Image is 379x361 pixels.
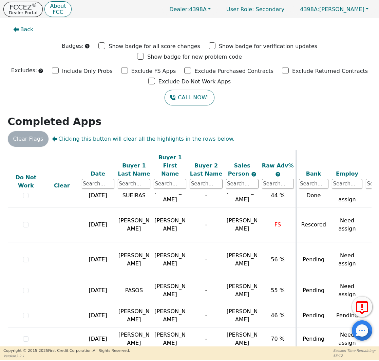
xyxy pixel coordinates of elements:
[152,207,188,242] td: [PERSON_NAME]
[3,354,130,359] p: Version 3.2.1
[296,184,330,207] td: Done
[154,154,186,178] div: Buyer 1 First Name
[220,3,291,16] a: User Role: Secondary
[332,170,362,178] div: Employ
[3,348,130,354] p: Copyright © 2015- 2025 First Credit Corporation.
[188,242,224,277] td: -
[116,327,152,350] td: [PERSON_NAME]
[80,304,116,327] td: [DATE]
[8,22,39,37] button: Back
[118,162,150,178] div: Buyer 1 Last Name
[188,184,224,207] td: -
[219,42,317,51] p: Show badge for verification updates
[220,3,291,16] p: Secondary
[352,297,372,317] button: Report Error to FCC
[152,277,188,304] td: [PERSON_NAME]
[154,179,186,189] input: Search...
[152,327,188,350] td: [PERSON_NAME]
[80,327,116,350] td: [DATE]
[190,179,222,189] input: Search...
[190,162,222,178] div: Buyer 2 Last Name
[262,162,294,169] span: Raw Adv%
[228,162,251,177] span: Sales Person
[188,277,224,304] td: -
[300,6,319,13] span: 4398A:
[50,9,66,15] p: FCC
[62,67,113,75] p: Include Only Probs
[80,207,116,242] td: [DATE]
[271,192,285,199] span: 44 %
[3,2,43,17] button: FCCEZ®Dealer Portal
[332,179,362,189] input: Search...
[300,6,364,13] span: [PERSON_NAME]
[62,42,84,50] p: Badges:
[296,207,330,242] td: Rescored
[11,66,37,75] p: Excludes:
[296,327,330,350] td: Pending
[8,116,102,127] strong: Completed Apps
[333,353,376,358] p: 58:12
[118,179,150,189] input: Search...
[152,184,188,207] td: [PERSON_NAME]
[20,25,34,34] span: Back
[296,304,330,327] td: Pending
[274,221,281,228] span: FS
[147,53,242,61] p: Show badge for new problem code
[109,42,200,51] p: Show badge for all score changes
[330,327,364,350] td: Need assign
[227,217,258,232] span: [PERSON_NAME]
[188,304,224,327] td: -
[271,256,285,263] span: 56 %
[80,184,116,207] td: [DATE]
[226,179,259,189] input: Search...
[227,332,258,346] span: [PERSON_NAME]
[116,207,152,242] td: [PERSON_NAME]
[296,277,330,304] td: Pending
[116,277,152,304] td: PASOS
[271,287,285,294] span: 55 %
[169,6,207,13] span: 4398A
[330,207,364,242] td: Need assign
[82,170,114,178] div: Date
[194,67,273,75] p: Exclude Purchased Contracts
[52,135,234,143] span: Clicking this button will clear all the highlights in the rows below.
[330,277,364,304] td: Need assign
[82,179,114,189] input: Search...
[32,2,37,8] sup: ®
[293,4,376,15] button: 4398A:[PERSON_NAME]
[152,242,188,277] td: [PERSON_NAME]
[165,90,214,105] button: CALL NOW!
[299,179,329,189] input: Search...
[271,336,285,342] span: 70 %
[131,67,176,75] p: Exclude FS Apps
[227,188,258,203] span: [PERSON_NAME]
[44,1,71,17] button: AboutFCC
[158,78,231,86] p: Exclude Do Not Work Apps
[333,348,376,353] p: Session Time Remaining:
[93,348,130,353] span: All Rights Reserved.
[116,304,152,327] td: [PERSON_NAME]
[162,4,218,15] button: Dealer:4398A
[50,3,66,9] p: About
[330,242,364,277] td: Need assign
[296,242,330,277] td: Pending
[116,184,152,207] td: SUEIRAS
[152,304,188,327] td: [PERSON_NAME]
[227,308,258,323] span: [PERSON_NAME]
[226,6,254,13] span: User Role :
[227,252,258,267] span: [PERSON_NAME]
[330,304,364,327] td: Pending
[80,277,116,304] td: [DATE]
[9,11,37,15] p: Dealer Portal
[188,327,224,350] td: -
[188,207,224,242] td: -
[292,67,368,75] p: Exclude Returned Contracts
[169,6,189,13] span: Dealer:
[227,283,258,298] span: [PERSON_NAME]
[271,312,285,319] span: 46 %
